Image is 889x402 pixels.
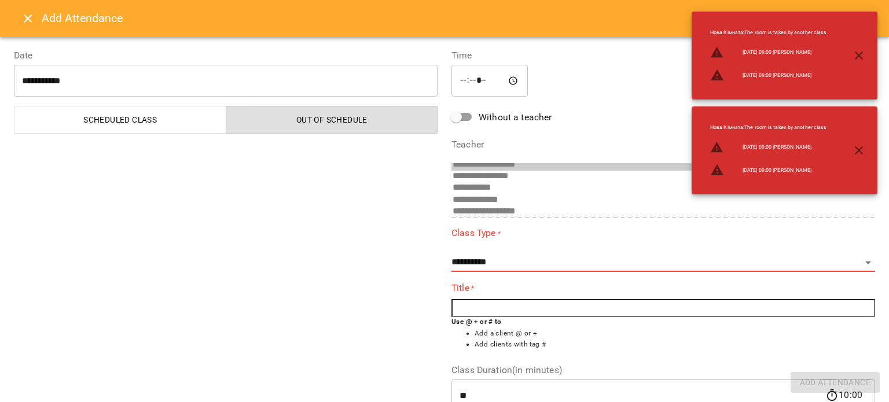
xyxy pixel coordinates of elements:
[479,110,552,124] span: Without a teacher
[451,281,875,294] label: Title
[14,5,42,32] button: Close
[451,366,875,375] label: Class Duration(in minutes)
[701,119,836,136] li: Нова Кімната : The room is taken by another class
[42,9,875,27] h6: Add Attendance
[451,318,502,326] b: Use @ + or # to
[14,106,226,134] button: Scheduled class
[233,113,431,127] span: Out of Schedule
[475,339,875,351] li: Add clients with tag #
[21,113,219,127] span: Scheduled class
[701,158,836,182] li: [DATE] 09:00 [PERSON_NAME]
[451,140,875,149] label: Teacher
[701,41,836,64] li: [DATE] 09:00 [PERSON_NAME]
[451,227,875,240] label: Class Type
[14,51,438,60] label: Date
[701,64,836,87] li: [DATE] 09:00 [PERSON_NAME]
[475,328,875,340] li: Add a client @ or +
[451,51,875,60] label: Time
[226,106,438,134] button: Out of Schedule
[701,136,836,159] li: [DATE] 09:00 [PERSON_NAME]
[701,24,836,41] li: Нова Кімната : The room is taken by another class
